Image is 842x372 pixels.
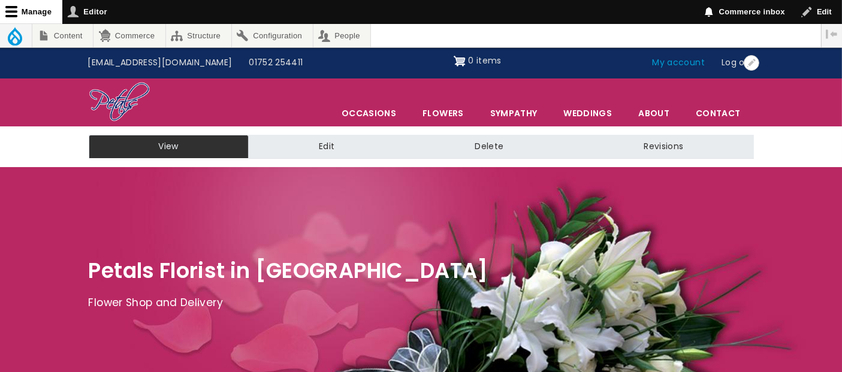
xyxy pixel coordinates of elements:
a: Revisions [574,135,753,159]
button: Vertical orientation [822,24,842,44]
a: Sympathy [478,101,550,126]
span: Petals Florist in [GEOGRAPHIC_DATA] [89,256,488,285]
a: Configuration [232,24,313,47]
p: Flower Shop and Delivery [89,294,754,312]
img: Home [89,81,150,123]
a: Contact [683,101,753,126]
a: Commerce [93,24,165,47]
a: [EMAIL_ADDRESS][DOMAIN_NAME] [80,52,241,74]
a: My account [644,52,714,74]
a: Flowers [410,101,476,126]
a: View [89,135,249,159]
span: Occasions [329,101,409,126]
a: Log out [713,52,762,74]
a: Edit [249,135,405,159]
a: Structure [166,24,231,47]
a: People [313,24,371,47]
a: Content [32,24,93,47]
nav: Tabs [80,135,763,159]
span: Weddings [551,101,624,126]
a: Shopping cart 0 items [454,52,502,71]
button: Open User account menu configuration options [744,55,759,71]
a: Delete [405,135,574,159]
a: 01752 254411 [240,52,311,74]
img: Shopping cart [454,52,466,71]
a: About [626,101,682,126]
span: 0 items [468,55,501,66]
